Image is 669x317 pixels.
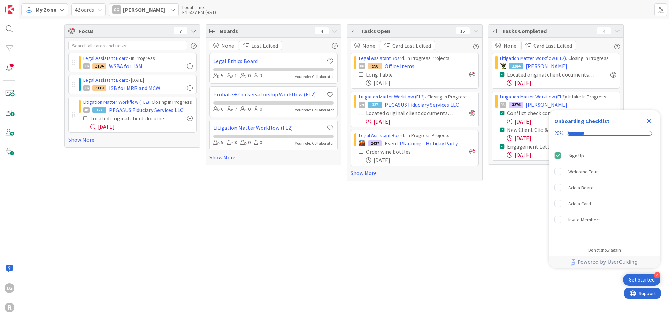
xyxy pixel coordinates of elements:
[359,63,365,69] div: CG
[36,6,56,14] span: My Zone
[554,117,609,125] div: Onboarding Checklist
[68,41,187,50] input: Search all cards and tasks...
[213,139,223,146] div: 5
[549,110,660,268] div: Checklist Container
[500,55,566,61] a: Litigation Matter Workflow (FL2)
[213,72,223,80] div: 5
[92,107,106,113] div: 127
[213,124,326,132] a: Litigation Matter Workflow (FL2)
[507,151,616,159] div: [DATE]
[15,1,32,9] span: Support
[359,102,365,108] div: JM
[533,41,572,50] span: Card Last Edited
[552,212,658,227] div: Invite Members is incomplete.
[380,41,435,50] button: Card Last Edited
[109,84,160,92] span: ISB for MRR and MCW
[83,99,149,105] a: Litigation Matter Workflow (FL2)
[507,109,586,117] div: Conflict check completed
[552,196,658,211] div: Add a Card is incomplete.
[366,148,437,156] div: Order wine bottles
[359,55,475,62] div: › In Progress Projects
[213,90,326,98] a: Probate + Conservatorship Workflow (FL2)
[597,27,611,34] div: 4
[359,132,475,139] div: › In Progress Projects
[359,55,404,61] a: Legal Assistant Board
[623,274,660,286] div: Open Get Started checklist, remaining modules: 4
[79,27,168,35] span: Focus
[552,148,658,163] div: Sign Up is complete.
[578,258,638,266] span: Powered by UserGuiding
[568,167,598,176] div: Welcome Tour
[68,135,197,144] a: Show More
[239,41,282,50] button: Last Edited
[227,72,237,80] div: 1
[123,6,165,14] span: [PERSON_NAME]
[502,27,593,35] span: Tasks Completed
[359,93,475,101] div: › Closing In Progress
[174,27,187,34] div: 7
[109,62,143,70] span: WSBA for JAM
[83,85,90,91] div: CG
[112,5,121,14] div: CG
[507,79,616,87] div: [DATE]
[251,41,278,50] span: Last Edited
[5,5,14,14] img: Visit kanbanzone.com
[385,62,414,70] span: Office Items
[554,130,655,136] div: Checklist progress: 20%
[90,114,172,122] div: Located original client documents if necessary & coordinated delivery with client
[552,256,657,268] a: Powered by UserGuiding
[254,72,262,80] div: 3
[392,41,431,50] span: Card Last Edited
[361,27,452,35] span: Tasks Open
[366,109,454,117] div: Located original client documents if necessary & coordinated delivery with client
[554,130,564,136] div: 20%
[83,107,90,113] div: JM
[359,140,365,146] img: KA
[507,134,616,142] div: [DATE]
[552,180,658,195] div: Add a Board is incomplete.
[368,63,382,69] div: 990
[385,101,459,109] span: PEGASUS Fiduciary Services LLC
[507,126,595,134] div: New Client Clio & S-drive files created Enter all contacts and their relationships to our client ...
[83,63,90,69] div: CG
[385,139,458,148] span: Event Planning - Holiday Party
[500,55,616,62] div: › Closing In Progress
[368,140,382,146] div: 2437
[182,10,216,15] div: Fri 5:27 PM (BST)
[315,27,329,34] div: 4
[83,77,193,84] div: › [DATE]
[221,41,234,50] span: None
[507,117,616,126] div: [DATE]
[509,63,523,69] div: 1284
[254,139,262,146] div: 0
[240,72,251,80] div: 0
[366,117,475,126] div: [DATE]
[351,169,479,177] a: Show More
[568,215,601,224] div: Invite Members
[366,79,475,87] div: [DATE]
[456,27,470,34] div: 15
[500,94,566,100] a: Litigation Matter Workflow (FL2)
[83,55,193,62] div: › In Progress
[500,63,506,69] img: NC
[109,106,183,114] span: PEGASUS Fiduciary Services LLC
[629,276,655,283] div: Get Started
[75,6,94,14] span: Boards
[588,247,621,253] div: Do not show again
[526,101,567,109] span: [PERSON_NAME]
[568,183,594,192] div: Add a Board
[521,41,576,50] button: Card Last Edited
[500,93,616,101] div: › Intake In Progress
[83,55,129,61] a: Legal Assistant Board
[359,132,404,138] a: Legal Assistant Board
[549,145,660,243] div: Checklist items
[568,151,584,160] div: Sign Up
[507,142,595,151] div: Engagement Letter signed and curated
[83,77,129,83] a: Legal Assistant Board
[366,70,428,79] div: Long Table
[75,6,77,13] b: 4
[552,164,658,179] div: Welcome Tour is incomplete.
[254,105,262,113] div: 0
[182,5,216,10] div: Local Time:
[549,256,660,268] div: Footer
